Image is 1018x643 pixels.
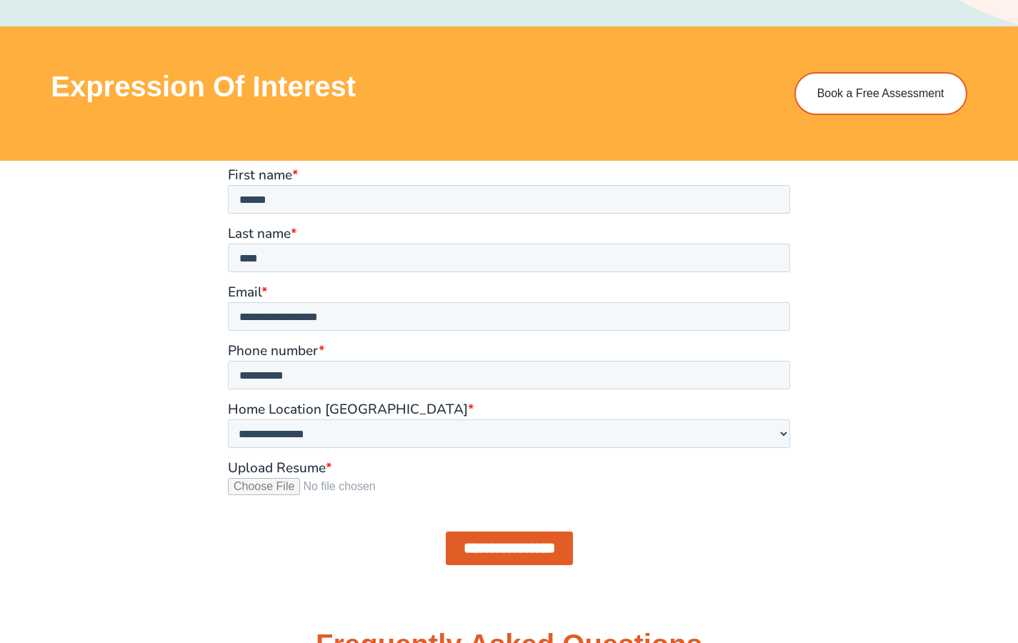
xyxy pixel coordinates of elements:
[773,482,1018,643] iframe: Chat Widget
[794,72,967,115] a: Book a Free Assessment
[51,72,772,101] h3: Expression of Interest
[228,168,790,577] iframe: Form 0
[817,88,944,99] span: Book a Free Assessment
